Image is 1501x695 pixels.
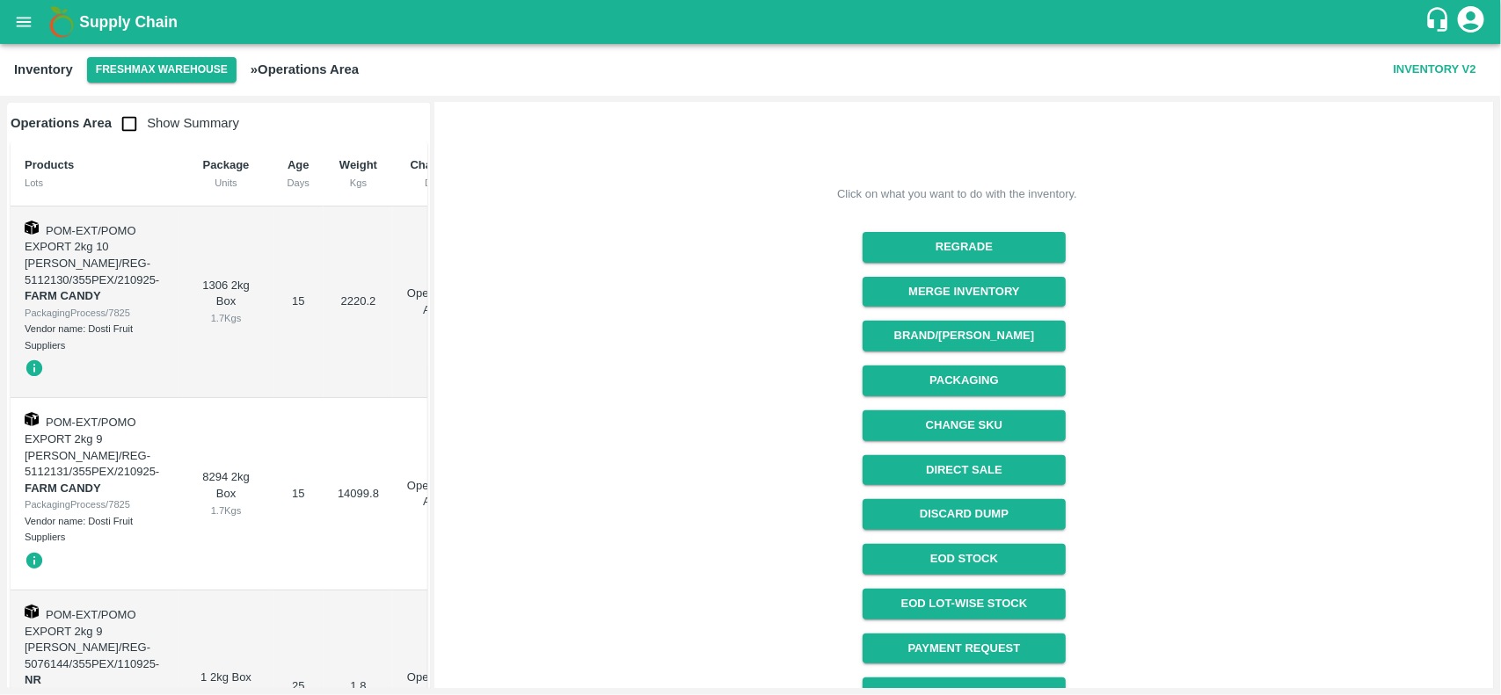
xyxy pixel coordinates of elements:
button: Select DC [87,57,237,83]
div: Days [288,175,310,191]
td: 15 [273,398,324,590]
div: customer-support [1424,6,1455,38]
div: PackagingProcess/7825 [25,305,164,321]
p: Operations Area [407,286,463,318]
button: Discard Dump [863,499,1066,530]
p: Operations Area [407,478,463,510]
div: 8294 2kg Box [193,469,259,518]
a: EOD Lot-wise Stock [863,589,1066,619]
b: Operations Area [11,116,112,130]
td: 15 [273,206,324,399]
span: POM-EXT/POMO EXPORT 2kg 10 [PERSON_NAME]/REG-5112130/355PEX/210925 [25,224,156,286]
button: Merge Inventory [863,277,1066,308]
span: POM-EXT/POMO EXPORT 2kg 9 [PERSON_NAME]/REG-5112131/355PEX/210925 [25,416,156,478]
b: Chamber [411,158,460,171]
b: Supply Chain [79,13,178,31]
div: Lots [25,175,164,191]
strong: FARM CANDY [25,289,101,302]
b: Products [25,158,74,171]
img: box [25,221,39,235]
div: 1306 2kg Box [193,278,259,327]
span: 1.8 [350,679,366,692]
b: » Operations Area [251,62,359,76]
div: Date [407,175,463,191]
button: Inventory V2 [1387,54,1483,85]
div: account of current user [1455,4,1487,40]
span: POM-EXT/POMO EXPORT 2kg 9 [PERSON_NAME]/REG-5076144/355PEX/110925 [25,608,156,670]
div: Kgs [338,175,379,191]
button: Regrade [863,232,1066,263]
button: open drawer [4,2,44,42]
b: Package [203,158,250,171]
div: Vendor name: Dosti Fruit Suppliers [25,513,164,546]
button: Packaging [863,366,1066,396]
div: Vendor name: Dosti Fruit Suppliers [25,321,164,353]
img: logo [44,4,79,40]
span: 2220.2 [341,294,376,308]
span: Show Summary [112,116,239,130]
img: box [25,605,39,619]
button: Direct Sale [863,455,1066,486]
div: PackagingProcess/7825 [25,496,164,512]
button: Brand/[PERSON_NAME] [863,321,1066,351]
span: 14099.8 [338,487,379,500]
span: - [25,465,159,495]
img: box [25,412,39,426]
b: Age [288,158,310,171]
b: Inventory [14,62,73,76]
strong: FARM CANDY [25,481,101,495]
a: EOD Stock [863,544,1066,575]
div: 1.7 Kgs [193,310,259,326]
b: Weight [339,158,377,171]
div: 1.7 Kgs [193,503,259,518]
div: Click on what you want to do with the inventory. [837,185,1077,203]
a: Payment Request [863,633,1066,664]
button: Change SKU [863,410,1066,441]
strong: NR [25,673,41,686]
a: Supply Chain [79,10,1424,34]
div: Units [193,175,259,191]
